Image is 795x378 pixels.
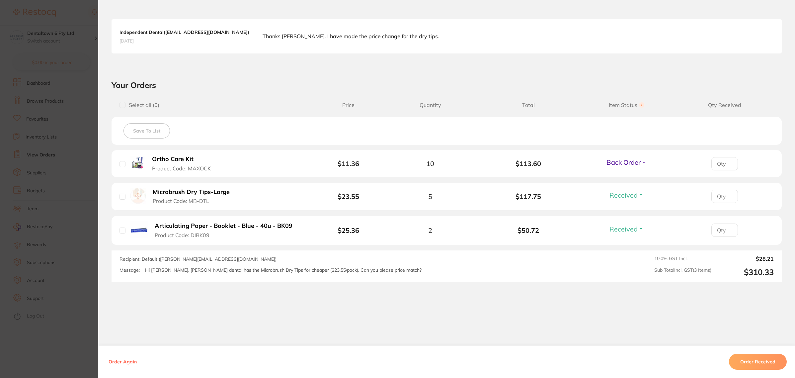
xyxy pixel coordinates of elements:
[729,354,787,370] button: Order Received
[125,102,159,108] span: Select all ( 0 )
[711,157,738,170] input: Qty
[316,102,381,108] span: Price
[428,227,432,234] span: 2
[152,156,194,163] b: Ortho Care Kit
[119,29,249,35] b: Independent Dental ( [EMAIL_ADDRESS][DOMAIN_NAME] )
[107,359,139,365] button: Order Again
[426,160,434,167] span: 10
[119,256,277,262] span: Recipient: Default ( [PERSON_NAME][EMAIL_ADDRESS][DOMAIN_NAME] )
[119,267,140,273] label: Message:
[130,188,146,203] img: Microbrush Dry Tips-Large
[152,165,211,171] span: Product Code: MAXOCK
[130,221,148,238] img: Articulating Paper - Booklet - Blue - 40u - BK09
[151,188,238,205] button: Microbrush Dry Tips-Large Product Code: MB-DTL
[604,158,649,166] button: Back Order
[711,224,738,237] input: Qty
[479,227,578,234] b: $50.72
[338,159,359,168] b: $11.36
[153,198,209,204] span: Product Code: MB-DTL
[479,193,578,200] b: $117.75
[153,222,298,238] button: Articulating Paper - Booklet - Blue - 40u - BK09 Product Code: DIBK09
[112,80,782,90] h2: Your Orders
[155,223,292,230] b: Articulating Paper - Booklet - Blue - 40u - BK09
[145,267,422,273] p: Hi [PERSON_NAME], [PERSON_NAME] dental has the Microbrush Dry Tips for cheaper ($23.55/pack). Can...
[263,33,439,40] p: Thanks [PERSON_NAME]. I have made the price change for the dry tips.
[578,102,676,108] span: Item Status
[119,38,249,44] span: [DATE]
[606,158,641,166] span: Back Order
[654,256,711,262] span: 10.0 % GST Incl.
[609,225,638,233] span: Received
[130,156,145,170] img: Ortho Care Kit
[711,190,738,203] input: Qty
[607,191,646,199] button: Received
[338,226,359,235] b: $25.36
[479,160,578,167] b: $113.60
[654,267,711,277] span: Sub Total Incl. GST ( 3 Items)
[607,225,646,233] button: Received
[717,267,774,277] output: $310.33
[123,123,170,139] button: Save To List
[153,189,230,196] b: Microbrush Dry Tips-Large
[428,193,432,200] span: 5
[717,256,774,262] output: $28.21
[155,232,209,238] span: Product Code: DIBK09
[609,191,638,199] span: Received
[676,102,774,108] span: Qty Received
[479,102,578,108] span: Total
[150,155,219,172] button: Ortho Care Kit Product Code: MAXOCK
[338,192,359,201] b: $23.55
[381,102,479,108] span: Quantity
